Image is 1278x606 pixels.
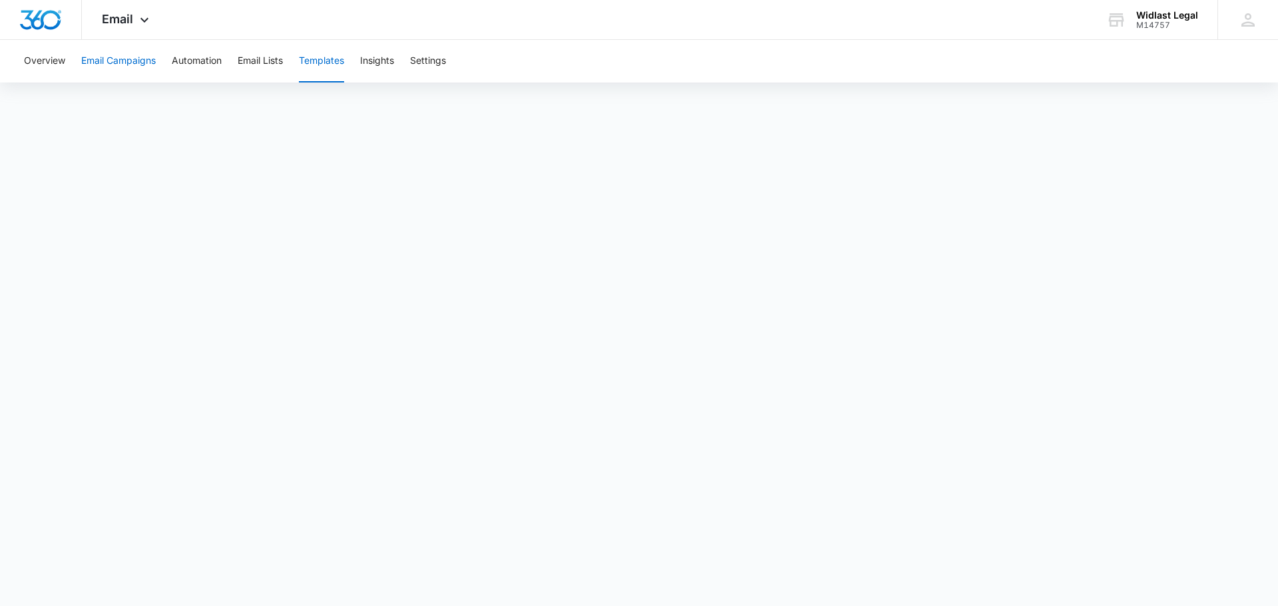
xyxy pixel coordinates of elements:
button: Templates [299,40,344,82]
span: Email [102,12,133,26]
button: Automation [172,40,222,82]
div: account name [1136,10,1198,21]
button: Email Lists [238,40,283,82]
button: Settings [410,40,446,82]
div: account id [1136,21,1198,30]
button: Overview [24,40,65,82]
button: Email Campaigns [81,40,156,82]
button: Insights [360,40,394,82]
